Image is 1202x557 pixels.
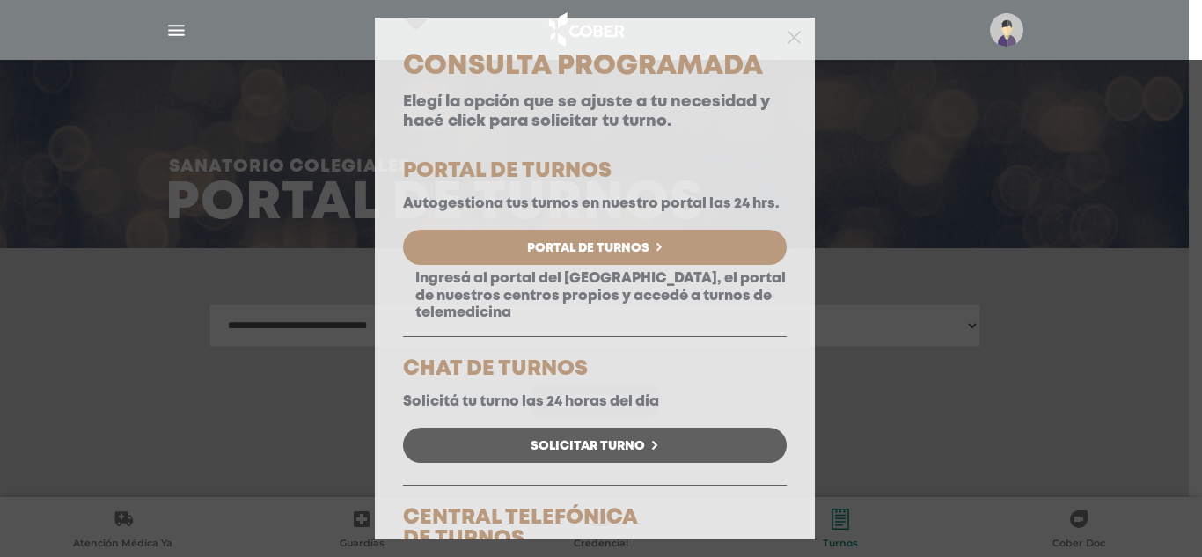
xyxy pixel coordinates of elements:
[531,440,645,452] span: Solicitar Turno
[403,359,787,380] h5: CHAT DE TURNOS
[527,242,649,254] span: Portal de Turnos
[403,230,787,265] a: Portal de Turnos
[403,161,787,182] h5: PORTAL DE TURNOS
[403,55,763,78] span: Consulta Programada
[403,428,787,463] a: Solicitar Turno
[403,393,787,410] p: Solicitá tu turno las 24 horas del día
[403,508,787,550] h5: CENTRAL TELEFÓNICA DE TURNOS
[403,93,787,131] p: Elegí la opción que se ajuste a tu necesidad y hacé click para solicitar tu turno.
[403,195,787,212] p: Autogestiona tus turnos en nuestro portal las 24 hrs.
[403,270,787,321] p: Ingresá al portal del [GEOGRAPHIC_DATA], el portal de nuestros centros propios y accedé a turnos ...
